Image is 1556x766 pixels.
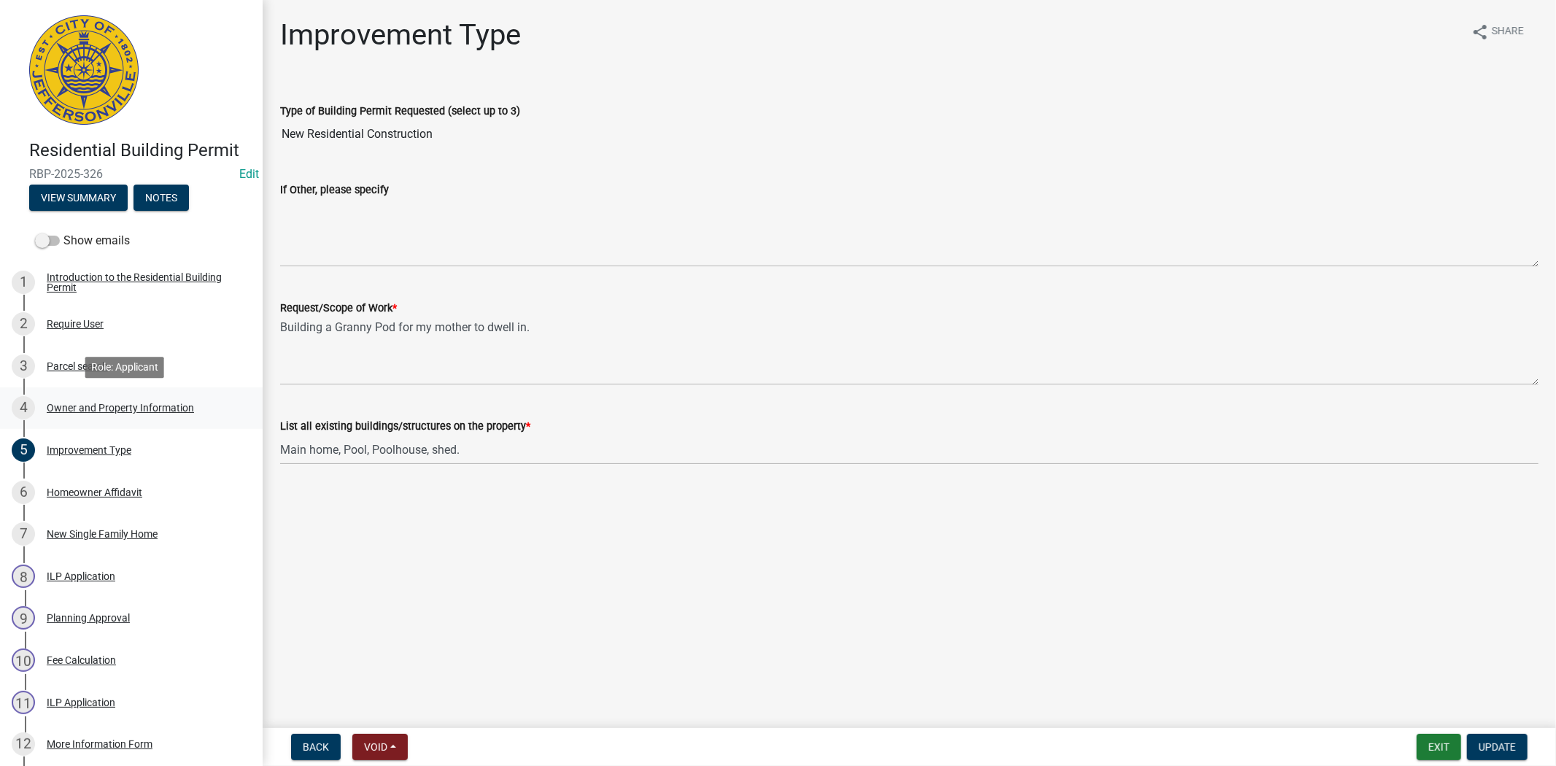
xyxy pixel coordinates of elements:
[12,396,35,419] div: 4
[12,649,35,672] div: 10
[280,185,389,196] label: If Other, please specify
[47,697,115,708] div: ILP Application
[47,403,194,413] div: Owner and Property Information
[12,355,35,378] div: 3
[47,529,158,539] div: New Single Family Home
[35,232,130,249] label: Show emails
[47,445,131,455] div: Improvement Type
[352,734,408,760] button: Void
[303,741,329,753] span: Back
[1471,23,1489,41] i: share
[1417,734,1461,760] button: Exit
[1460,18,1536,46] button: shareShare
[1467,734,1528,760] button: Update
[12,312,35,336] div: 2
[280,107,520,117] label: Type of Building Permit Requested (select up to 3)
[47,487,142,498] div: Homeowner Affidavit
[47,361,108,371] div: Parcel search
[12,271,35,294] div: 1
[280,303,397,314] label: Request/Scope of Work
[85,357,164,378] div: Role: Applicant
[364,741,387,753] span: Void
[12,438,35,462] div: 5
[239,167,259,181] wm-modal-confirm: Edit Application Number
[29,167,233,181] span: RBP-2025-326
[29,185,128,211] button: View Summary
[291,734,341,760] button: Back
[12,522,35,546] div: 7
[12,606,35,630] div: 9
[1479,741,1516,753] span: Update
[12,732,35,756] div: 12
[1492,23,1524,41] span: Share
[12,691,35,714] div: 11
[47,739,152,749] div: More Information Form
[280,18,521,53] h1: Improvement Type
[12,565,35,588] div: 8
[133,185,189,211] button: Notes
[29,140,251,161] h4: Residential Building Permit
[280,422,530,432] label: List all existing buildings/structures on the property
[12,481,35,504] div: 6
[133,193,189,204] wm-modal-confirm: Notes
[239,167,259,181] a: Edit
[47,319,104,329] div: Require User
[29,15,139,125] img: City of Jeffersonville, Indiana
[47,272,239,293] div: Introduction to the Residential Building Permit
[47,613,130,623] div: Planning Approval
[47,571,115,581] div: ILP Application
[29,193,128,204] wm-modal-confirm: Summary
[47,655,116,665] div: Fee Calculation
